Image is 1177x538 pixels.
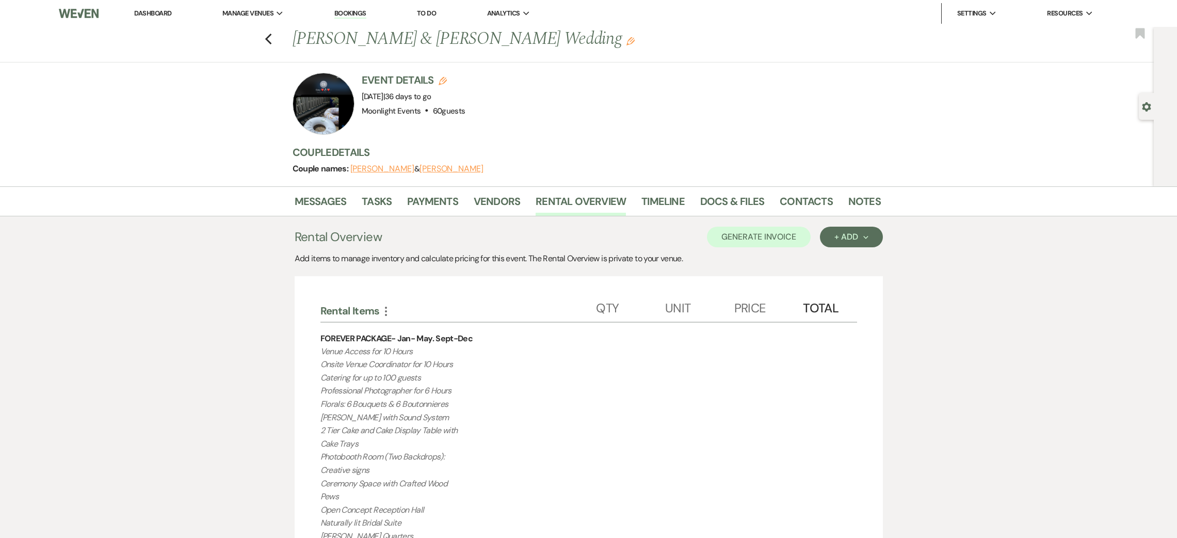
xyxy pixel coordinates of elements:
a: Dashboard [134,9,171,18]
a: Contacts [780,193,833,216]
h3: Event Details [362,73,465,87]
a: Rental Overview [536,193,626,216]
div: Add items to manage inventory and calculate pricing for this event. The Rental Overview is privat... [295,252,883,265]
span: Analytics [487,8,520,19]
span: & [350,164,483,174]
img: Weven Logo [59,3,99,24]
span: Couple names: [293,163,350,174]
h1: [PERSON_NAME] & [PERSON_NAME] Wedding [293,27,755,52]
h3: Rental Overview [295,228,382,246]
span: [DATE] [362,91,431,102]
button: Generate Invoice [707,227,811,247]
h3: Couple Details [293,145,870,160]
span: Settings [957,8,987,19]
a: Tasks [362,193,392,216]
span: Moonlight Events [362,106,421,116]
span: Manage Venues [222,8,273,19]
div: Qty [596,291,665,322]
a: Docs & Files [700,193,764,216]
div: Unit [665,291,734,322]
button: Open lead details [1142,101,1151,111]
a: Bookings [334,9,366,19]
div: Total [803,291,844,322]
span: Resources [1047,8,1083,19]
button: [PERSON_NAME] [420,165,483,173]
div: Price [734,291,803,322]
button: Edit [626,36,635,45]
a: Payments [407,193,458,216]
span: 36 days to go [385,91,431,102]
a: Messages [295,193,347,216]
button: [PERSON_NAME] [350,165,414,173]
div: FOREVER PACKAGE- Jan- May. Sept-Dec [320,333,473,345]
span: 60 guests [433,106,465,116]
button: + Add [820,227,882,247]
a: Timeline [641,193,685,216]
div: + Add [834,233,868,241]
span: | [383,91,431,102]
a: Notes [848,193,881,216]
a: Vendors [474,193,520,216]
a: To Do [417,9,436,18]
div: Rental Items [320,304,596,318]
